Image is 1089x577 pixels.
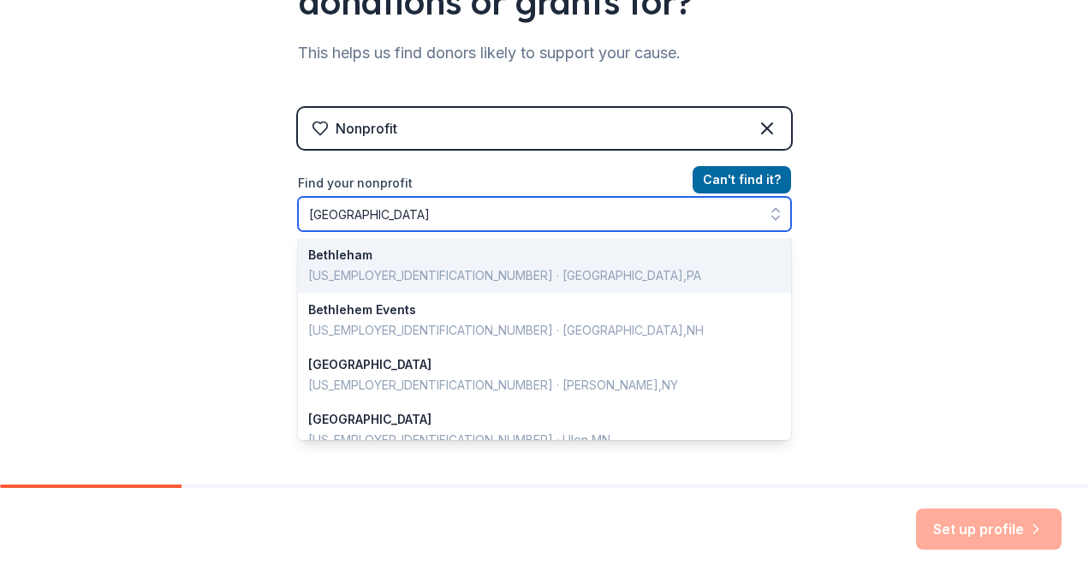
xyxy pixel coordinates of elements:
div: [GEOGRAPHIC_DATA] [308,409,760,430]
div: [GEOGRAPHIC_DATA] [308,354,760,375]
div: Bethlehem Events [308,300,760,320]
div: [US_EMPLOYER_IDENTIFICATION_NUMBER] · Ulen , MN [308,430,760,450]
div: [US_EMPLOYER_IDENTIFICATION_NUMBER] · [PERSON_NAME] , NY [308,375,760,396]
div: Bethleham [308,245,760,265]
div: [US_EMPLOYER_IDENTIFICATION_NUMBER] · [GEOGRAPHIC_DATA] , PA [308,265,760,286]
input: Search by name, EIN, or city [298,197,791,231]
div: [US_EMPLOYER_IDENTIFICATION_NUMBER] · [GEOGRAPHIC_DATA] , NH [308,320,760,341]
